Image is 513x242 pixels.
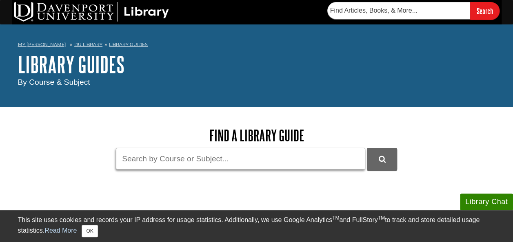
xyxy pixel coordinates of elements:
[116,148,365,169] input: Search by Course or Subject...
[327,2,470,19] input: Find Articles, Books, & More...
[14,2,169,22] img: DU Library
[44,227,77,234] a: Read More
[100,127,414,144] h2: Find a Library Guide
[367,148,397,170] button: DU Library Guides Search
[18,77,495,88] div: By Course & Subject
[332,215,339,221] sup: TM
[109,42,148,47] a: Library Guides
[18,41,66,48] a: My [PERSON_NAME]
[18,52,495,77] h1: Library Guides
[327,2,500,20] form: Searches DU Library's articles, books, and more
[74,42,102,47] a: DU Library
[18,215,495,237] div: This site uses cookies and records your IP address for usage statistics. Additionally, we use Goo...
[82,225,98,237] button: Close
[18,39,495,52] nav: breadcrumb
[378,215,385,221] sup: TM
[470,2,500,20] input: Search
[379,156,386,163] i: Search Library Guides
[460,194,513,210] button: Library Chat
